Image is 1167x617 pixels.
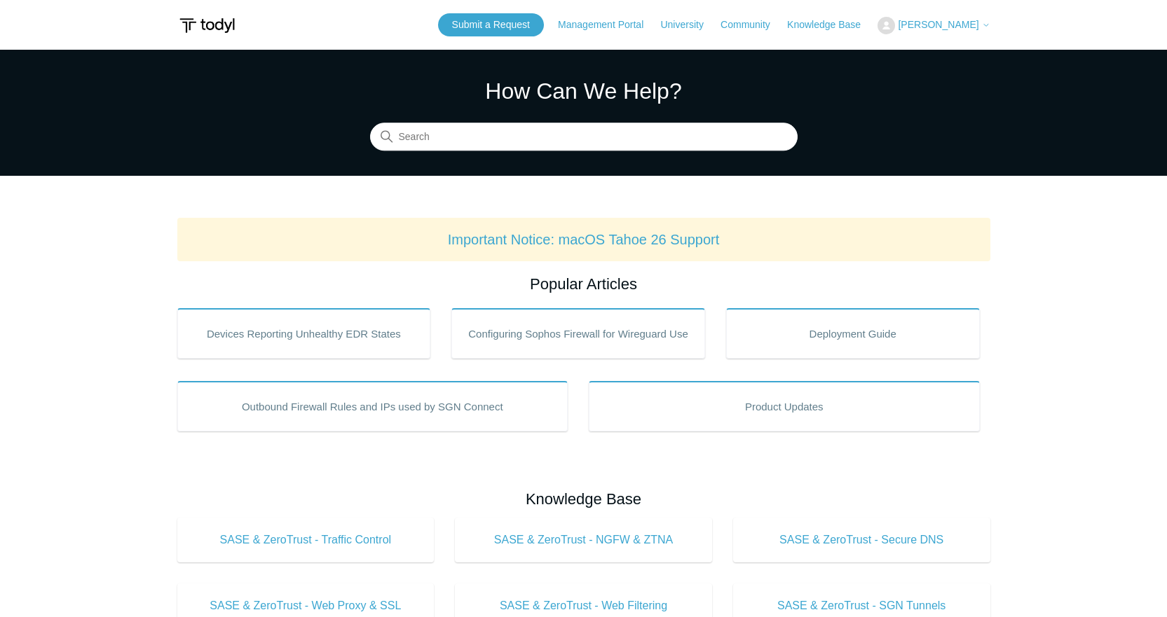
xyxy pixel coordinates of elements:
a: SASE & ZeroTrust - Traffic Control [177,518,435,562]
a: Deployment Guide [726,308,980,359]
h1: How Can We Help? [370,74,798,108]
h2: Popular Articles [177,272,990,296]
a: University [660,18,717,32]
a: Configuring Sophos Firewall for Wireguard Use [451,308,705,359]
span: SASE & ZeroTrust - SGN Tunnels [754,597,969,614]
span: SASE & ZeroTrust - Secure DNS [754,532,969,548]
a: SASE & ZeroTrust - Secure DNS [733,518,990,562]
span: [PERSON_NAME] [898,19,978,30]
a: SASE & ZeroTrust - NGFW & ZTNA [455,518,712,562]
a: Devices Reporting Unhealthy EDR States [177,308,431,359]
button: [PERSON_NAME] [878,17,990,34]
span: SASE & ZeroTrust - Web Proxy & SSL [198,597,414,614]
input: Search [370,123,798,151]
a: Management Portal [558,18,657,32]
span: SASE & ZeroTrust - Traffic Control [198,532,414,548]
img: Todyl Support Center Help Center home page [177,13,237,39]
a: Important Notice: macOS Tahoe 26 Support [448,232,720,247]
span: SASE & ZeroTrust - NGFW & ZTNA [476,532,691,548]
a: Submit a Request [438,13,544,36]
h2: Knowledge Base [177,487,990,511]
a: Outbound Firewall Rules and IPs used by SGN Connect [177,381,568,431]
a: Community [721,18,784,32]
span: SASE & ZeroTrust - Web Filtering [476,597,691,614]
a: Knowledge Base [787,18,875,32]
a: Product Updates [589,381,980,431]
